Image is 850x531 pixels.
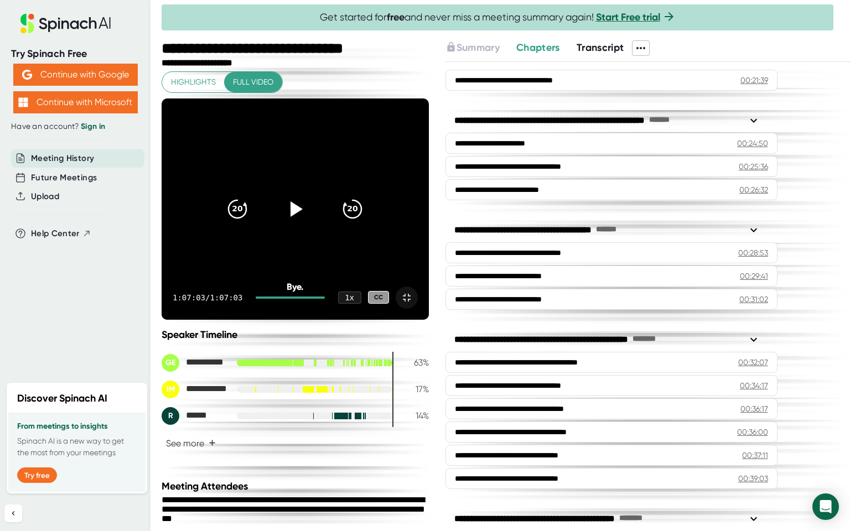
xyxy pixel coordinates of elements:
[401,384,429,394] div: 17 %
[162,72,225,92] button: Highlights
[81,122,105,131] a: Sign in
[596,11,660,23] a: Start Free trial
[740,403,768,414] div: 00:36:17
[162,407,179,425] div: R
[11,122,139,132] div: Have an account?
[577,41,624,54] span: Transcript
[31,152,94,165] button: Meeting History
[4,504,22,522] button: Collapse sidebar
[320,11,676,24] span: Get started for and never miss a meeting summary again!
[233,75,273,89] span: Full video
[577,40,624,55] button: Transcript
[738,247,768,258] div: 00:28:53
[387,11,405,23] b: free
[17,391,107,406] h2: Discover Spinach AI
[739,161,768,172] div: 00:25:36
[17,435,137,459] p: Spinach AI is a new way to get the most from your meetings
[742,450,768,461] div: 00:37:11
[162,354,228,372] div: GŪD Essence
[368,291,389,304] div: CC
[445,40,500,55] button: Summary
[401,357,429,368] div: 63 %
[739,184,768,195] div: 00:26:32
[13,91,138,113] button: Continue with Microsoft
[445,40,516,56] div: Upgrade to access
[224,72,282,92] button: Full video
[11,48,139,60] div: Try Spinach Free
[516,40,560,55] button: Chapters
[162,480,432,492] div: Meeting Attendees
[740,75,768,86] div: 00:21:39
[13,64,138,86] button: Continue with Google
[457,41,500,54] span: Summary
[516,41,560,54] span: Chapters
[737,426,768,438] div: 00:36:00
[31,227,80,240] span: Help Center
[17,422,137,431] h3: From meetings to insights
[812,493,839,520] div: Open Intercom Messenger
[162,354,179,372] div: GE
[171,75,216,89] span: Highlights
[22,70,32,80] img: Aehbyd4JwY73AAAAAElFTkSuQmCC
[740,270,768,282] div: 00:29:41
[739,294,768,305] div: 00:31:02
[31,227,91,240] button: Help Center
[338,291,361,304] div: 1 x
[209,439,216,447] span: +
[17,467,57,483] button: Try free
[162,407,228,425] div: Roxane
[173,293,242,302] div: 1:07:03 / 1:07:03
[738,473,768,484] div: 00:39:03
[188,282,402,292] div: Bye.
[737,138,768,149] div: 00:24:50
[162,434,220,453] button: See more+
[31,190,59,203] button: Upload
[31,171,97,184] button: Future Meetings
[738,357,768,368] div: 00:32:07
[162,329,429,341] div: Speaker Timeline
[162,381,228,398] div: Ioney Moodie
[740,380,768,391] div: 00:34:17
[162,381,179,398] div: IM
[401,410,429,421] div: 14 %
